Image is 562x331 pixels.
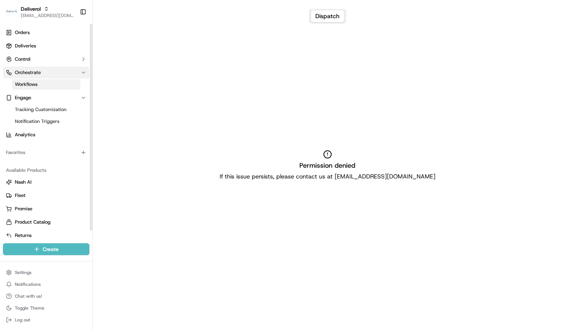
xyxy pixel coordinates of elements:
[3,230,89,241] button: Returns
[7,7,22,22] img: Nash
[6,192,86,199] a: Fleet
[7,166,13,172] div: 📗
[15,281,41,287] span: Notifications
[57,135,60,141] span: •
[15,270,32,275] span: Settings
[15,69,41,76] span: Orchestrate
[52,183,90,189] a: Powered byPylon
[3,203,89,215] button: Promise
[15,293,42,299] span: Chat with us!
[15,43,36,49] span: Deliveries
[15,94,31,101] span: Engage
[7,128,19,140] img: Faraz Last Mile
[299,160,355,171] h2: Permission denied
[23,115,60,121] span: [PERSON_NAME]
[15,81,37,88] span: Workflows
[3,291,89,301] button: Chat with us!
[15,205,32,212] span: Promise
[3,40,89,52] a: Deliveries
[62,115,64,121] span: •
[12,104,80,115] a: Tracking Customization
[3,279,89,290] button: Notifications
[3,303,89,313] button: Toggle Theme
[15,232,32,239] span: Returns
[6,219,86,225] a: Product Catalog
[63,166,69,172] div: 💻
[66,115,87,121] span: 10:38 AM
[62,135,77,141] span: [DATE]
[7,108,19,120] img: Chris Sexton
[3,216,89,228] button: Product Catalog
[23,135,56,141] span: Faraz Last Mile
[15,131,35,138] span: Analytics
[126,73,135,82] button: Start new chat
[6,232,86,239] a: Returns
[6,205,86,212] a: Promise
[33,78,102,84] div: We're available if you need us!
[3,315,89,325] button: Log out
[115,95,135,104] button: See all
[70,165,119,173] span: API Documentation
[3,190,89,201] button: Fleet
[15,56,30,63] span: Control
[3,129,89,141] a: Analytics
[33,71,122,78] div: Start new chat
[60,163,122,176] a: 💻API Documentation
[16,71,29,84] img: 4281594248423_2fcf9dad9f2a874258b8_72.png
[311,10,344,22] button: Dispatch
[15,305,45,311] span: Toggle Theme
[7,96,50,102] div: Past conversations
[3,176,89,188] button: Nash AI
[4,163,60,176] a: 📗Knowledge Base
[15,106,66,113] span: Tracking Customization
[15,317,30,323] span: Log out
[3,92,89,104] button: Engage
[15,192,26,199] span: Fleet
[3,243,89,255] button: Create
[3,53,89,65] button: Control
[3,267,89,278] button: Settings
[15,29,30,36] span: Orders
[19,48,134,56] input: Got a question? Start typing here...
[12,79,80,90] a: Workflows
[220,172,436,181] p: If this issue persists, please contact us at [EMAIL_ADDRESS][DOMAIN_NAME]
[21,13,74,19] button: [EMAIL_ADDRESS][DOMAIN_NAME]
[7,71,21,84] img: 1736555255976-a54dd68f-1ca7-489b-9aae-adbdc363a1c4
[7,30,135,41] p: Welcome 👋
[3,67,89,78] button: Orchestrate
[3,3,77,21] button: DeliverolDeliverol[EMAIL_ADDRESS][DOMAIN_NAME]
[15,179,32,185] span: Nash AI
[6,7,18,17] img: Deliverol
[21,5,41,13] button: Deliverol
[3,147,89,158] div: Favorites
[15,118,59,125] span: Notification Triggers
[15,165,57,173] span: Knowledge Base
[3,164,89,176] div: Available Products
[15,219,50,225] span: Product Catalog
[3,27,89,39] a: Orders
[12,116,80,127] a: Notification Triggers
[43,245,59,253] span: Create
[6,179,86,185] a: Nash AI
[74,184,90,189] span: Pylon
